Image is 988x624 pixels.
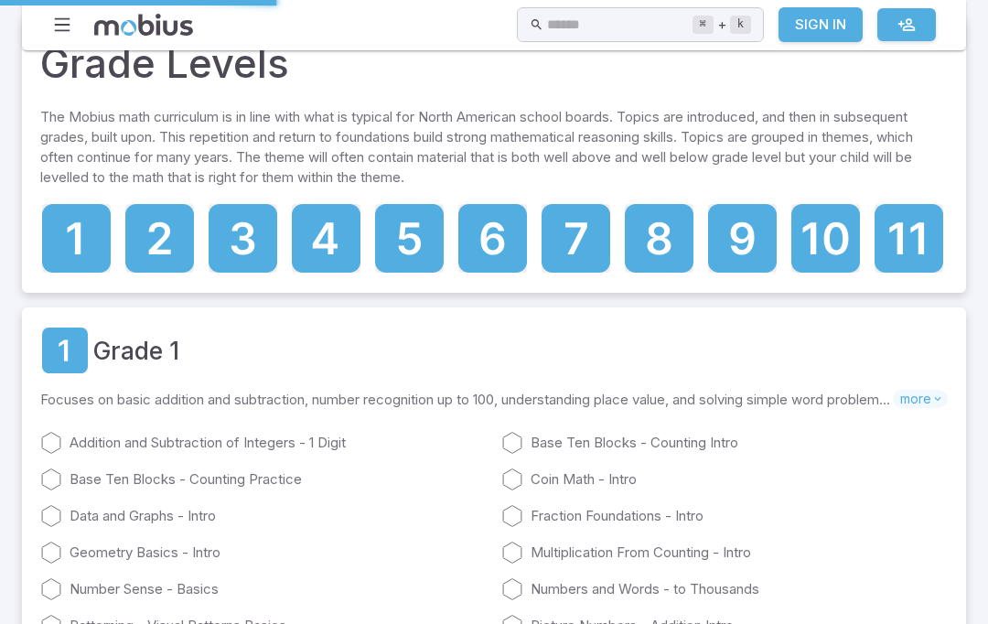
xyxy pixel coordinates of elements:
[40,542,487,564] a: Geometry Basics - Intro
[40,468,487,490] a: Base Ten Blocks - Counting Practice
[501,468,948,490] a: Coin Math - Intro
[207,202,279,274] a: Grade 3
[540,202,612,274] a: Grade 7
[456,202,529,274] a: Grade 6
[501,505,948,527] a: Fraction Foundations - Intro
[290,202,362,274] a: Grade 4
[693,16,714,34] kbd: ⌘
[789,202,862,274] a: Grade 10
[40,202,113,274] a: Grade 1
[706,202,779,274] a: Grade 9
[873,202,945,274] a: Grade 11
[123,202,196,274] a: Grade 2
[779,7,863,42] a: Sign In
[40,578,487,600] a: Number Sense - Basics
[40,432,487,454] a: Addition and Subtraction of Integers - 1 Digit
[501,432,948,454] a: Base Ten Blocks - Counting Intro
[730,16,751,34] kbd: k
[501,578,948,600] a: Numbers and Words - to Thousands
[40,326,90,375] a: Grade 1
[501,542,948,564] a: Multiplication From Counting - Intro
[40,107,948,195] p: The Mobius math curriculum is in line with what is typical for North American school boards. Topi...
[373,202,446,274] a: Grade 5
[693,14,751,36] div: +
[93,332,179,369] a: Grade 1
[623,202,695,274] a: Grade 8
[40,390,893,410] p: Focuses on basic addition and subtraction, number recognition up to 100, understanding place valu...
[40,34,289,92] h1: Grade Levels
[40,505,487,527] a: Data and Graphs - Intro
